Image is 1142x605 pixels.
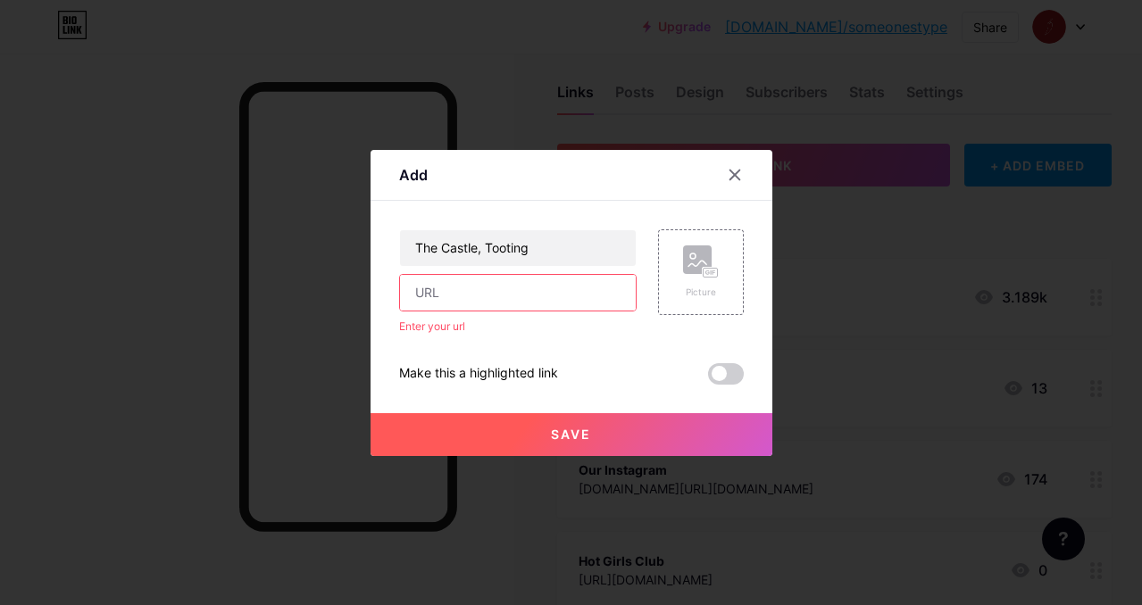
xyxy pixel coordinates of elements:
div: Make this a highlighted link [399,363,558,385]
input: Title [400,230,636,266]
div: Picture [683,286,719,299]
button: Save [371,413,772,456]
div: Enter your url [399,319,637,335]
input: URL [400,275,636,311]
div: Add [399,164,428,186]
span: Save [551,427,591,442]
